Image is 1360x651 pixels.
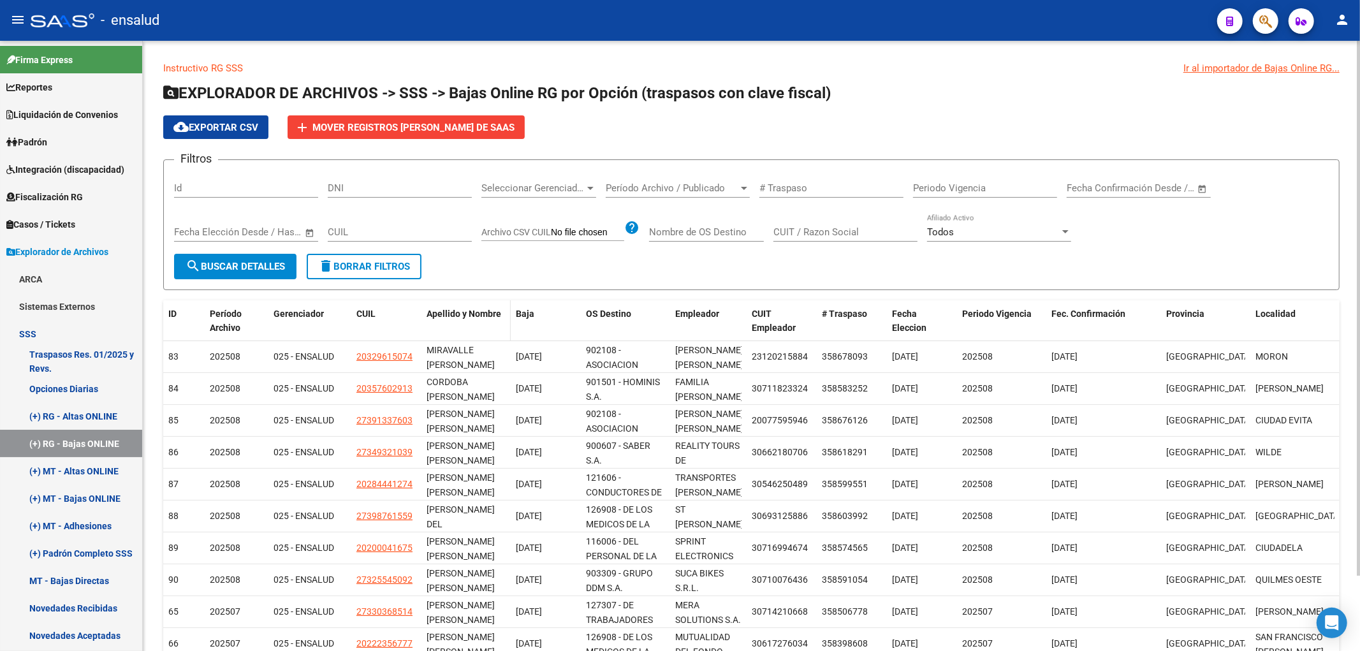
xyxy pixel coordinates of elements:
span: [DATE] [892,383,918,393]
mat-icon: menu [10,12,26,27]
span: [GEOGRAPHIC_DATA] [1166,574,1252,585]
div: [DATE] [516,573,576,587]
datatable-header-cell: Provincia [1161,300,1250,342]
span: Todos [927,226,954,238]
datatable-header-cell: Fecha Eleccion [887,300,957,342]
datatable-header-cell: # Traspaso [817,300,887,342]
div: [DATE] [516,445,576,460]
input: Archivo CSV CUIL [551,227,624,238]
span: Provincia [1166,309,1204,319]
div: [DATE] [516,541,576,555]
span: Seleccionar Gerenciador [481,182,585,194]
span: 358678093 [822,351,868,362]
span: 358618291 [822,447,868,457]
span: 20200041675 [356,543,413,553]
span: 20077595946 [752,415,808,425]
span: 900607 - SABER S.A. [586,441,650,465]
span: Borrar Filtros [318,261,410,272]
span: 025 - ENSALUD [274,447,334,457]
span: [PERSON_NAME] [PERSON_NAME] [427,536,495,561]
span: 358603992 [822,511,868,521]
span: 358398608 [822,638,868,648]
span: 20329615074 [356,351,413,362]
button: Buscar Detalles [174,254,296,279]
span: Empleador [675,309,719,319]
span: CUIT Empleador [752,309,796,333]
span: [DATE] [1051,415,1078,425]
span: [DATE] [892,543,918,553]
span: 358591054 [822,574,868,585]
datatable-header-cell: Empleador [670,300,747,342]
span: 025 - ENSALUD [274,479,334,489]
span: 202508 [210,351,240,362]
datatable-header-cell: Fec. Confirmación [1046,300,1161,342]
span: 901501 - HOMINIS S.A. [586,377,660,402]
span: 025 - ENSALUD [274,511,334,521]
span: OS Destino [586,309,631,319]
span: 025 - ENSALUD [274,351,334,362]
span: Periodo Vigencia [962,309,1032,319]
span: Liquidación de Convenios [6,108,118,122]
span: 202508 [962,447,993,457]
div: MERA SOLUTIONS S.A. [675,598,742,627]
span: 20357602913 [356,383,413,393]
span: [GEOGRAPHIC_DATA] [1166,543,1252,553]
span: Explorador de Archivos [6,245,108,259]
span: 85 [168,415,179,425]
span: MIRAVALLE [PERSON_NAME] [427,345,495,370]
span: 66 [168,638,179,648]
span: Gerenciador [274,309,324,319]
span: EXPLORADOR DE ARCHIVOS -> SSS -> Bajas Online RG por Opción (traspasos con clave fiscal) [163,84,831,102]
span: [DATE] [1051,511,1078,521]
button: Exportar CSV [163,115,268,139]
span: 202508 [962,383,993,393]
datatable-header-cell: CUIT Empleador [747,300,817,342]
div: Ir al importador de Bajas Online RG... [1183,61,1340,75]
span: [DATE] [1051,351,1078,362]
span: Período Archivo / Publicado [606,182,738,194]
span: 202508 [962,574,993,585]
span: [GEOGRAPHIC_DATA] [1166,606,1252,617]
span: 88 [168,511,179,521]
span: QUILMES OESTE [1255,574,1322,585]
span: 358676126 [822,415,868,425]
span: 86 [168,447,179,457]
div: [DATE] [516,477,576,492]
span: [DATE] [1051,574,1078,585]
span: [PERSON_NAME] [PERSON_NAME] [427,568,495,593]
span: Reportes [6,80,52,94]
span: [DATE] [1051,447,1078,457]
span: [DATE] [892,606,918,617]
span: MORON [1255,351,1288,362]
span: 202508 [210,383,240,393]
span: 30693125886 [752,511,808,521]
datatable-header-cell: Baja [511,300,581,342]
span: Buscar Detalles [186,261,285,272]
mat-icon: add [295,120,310,135]
span: 025 - ENSALUD [274,606,334,617]
mat-icon: person [1334,12,1350,27]
span: 20222356777 [356,638,413,648]
span: 358583252 [822,383,868,393]
span: 27349321039 [356,447,413,457]
span: [PERSON_NAME] [PERSON_NAME] [427,441,495,465]
span: 202508 [962,479,993,489]
span: [DATE] [892,447,918,457]
span: [GEOGRAPHIC_DATA] [1255,511,1342,521]
span: 025 - ENSALUD [274,383,334,393]
span: [PERSON_NAME] DEL [PERSON_NAME] [427,504,495,544]
div: [DATE] [516,636,576,651]
span: 30617276034 [752,638,808,648]
span: 202508 [210,574,240,585]
span: 30662180706 [752,447,808,457]
span: 84 [168,383,179,393]
span: Período Archivo [210,309,242,333]
span: [DATE] [1051,383,1078,393]
span: 202507 [962,606,993,617]
span: CORDOBA [PERSON_NAME] [427,377,495,402]
span: 126908 - DE LOS MEDICOS DE LA CIUDAD DE [GEOGRAPHIC_DATA] [586,504,672,558]
span: [DATE] [1051,543,1078,553]
span: 20284441274 [356,479,413,489]
span: [DATE] [892,415,918,425]
span: [PERSON_NAME] [1255,606,1324,617]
